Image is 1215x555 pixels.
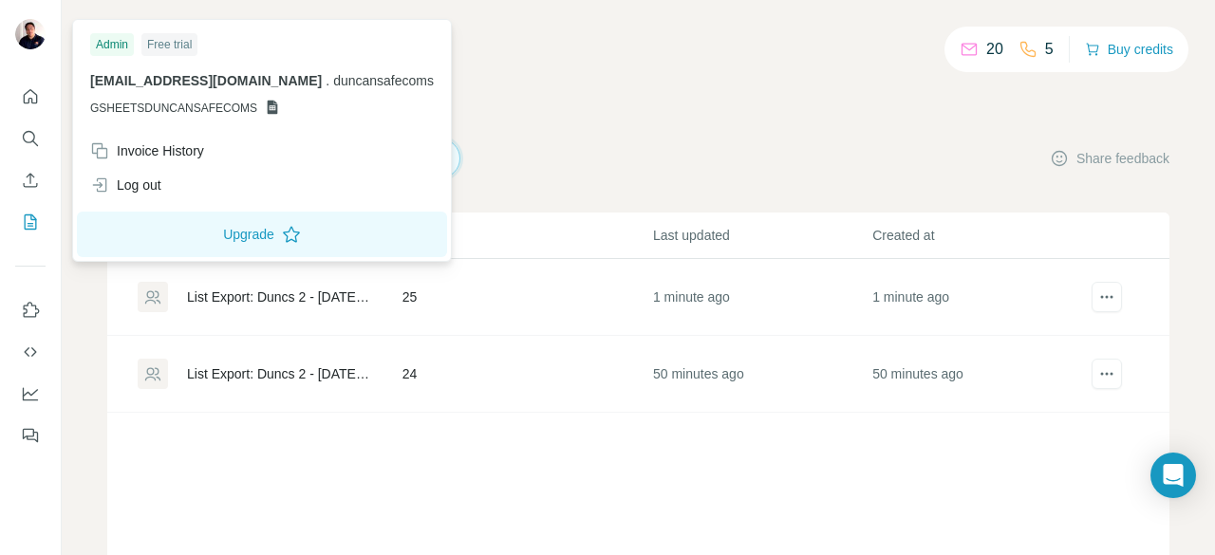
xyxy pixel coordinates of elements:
p: 20 [986,38,1003,61]
td: 50 minutes ago [871,336,1091,413]
img: Avatar [15,19,46,49]
div: Open Intercom Messenger [1150,453,1196,498]
button: Share feedback [1050,149,1169,168]
div: List Export: Duncs 2 - [DATE] 04:00 [187,287,370,306]
p: Created at [872,226,1090,245]
div: Log out [90,176,161,194]
td: 50 minutes ago [652,336,871,413]
button: Use Surfe on LinkedIn [15,293,46,327]
p: Last updated [653,226,870,245]
div: Admin [90,33,134,56]
span: duncansafecoms [333,73,434,88]
button: actions [1092,359,1122,389]
td: 25 [402,259,652,336]
span: . [326,73,329,88]
button: Enrich CSV [15,163,46,197]
div: List Export: Duncs 2 - [DATE] 03:12 [187,364,370,383]
div: Invoice History [90,141,204,160]
td: 1 minute ago [871,259,1091,336]
button: Search [15,121,46,156]
td: 1 minute ago [652,259,871,336]
p: 5 [1045,38,1054,61]
td: 24 [402,336,652,413]
button: Quick start [15,80,46,114]
button: Dashboard [15,377,46,411]
span: GSHEETSDUNCANSAFECOMS [90,100,257,117]
p: Records [402,226,651,245]
div: Free trial [141,33,197,56]
button: Upgrade [77,212,447,257]
button: Feedback [15,418,46,453]
button: Use Surfe API [15,335,46,369]
button: My lists [15,205,46,239]
button: Buy credits [1085,36,1173,63]
button: actions [1092,282,1122,312]
span: [EMAIL_ADDRESS][DOMAIN_NAME] [90,73,322,88]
